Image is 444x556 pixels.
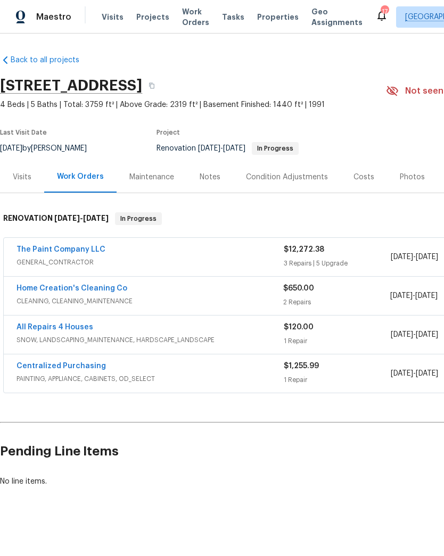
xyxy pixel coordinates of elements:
[353,172,374,182] div: Costs
[157,145,299,152] span: Renovation
[284,336,391,346] div: 1 Repair
[157,129,180,136] span: Project
[391,252,438,262] span: -
[390,292,413,300] span: [DATE]
[182,6,209,28] span: Work Orders
[391,329,438,340] span: -
[17,285,127,292] a: Home Creation's Cleaning Co
[129,172,174,182] div: Maintenance
[17,335,284,345] span: SNOW, LANDSCAPING_MAINTENANCE, HARDSCAPE_LANDSCAPE
[253,145,298,152] span: In Progress
[142,76,161,95] button: Copy Address
[222,13,244,21] span: Tasks
[284,362,319,370] span: $1,255.99
[391,331,413,338] span: [DATE]
[116,213,161,224] span: In Progress
[416,331,438,338] span: [DATE]
[17,323,93,331] a: All Repairs 4 Houses
[17,246,105,253] a: The Paint Company LLC
[54,214,80,222] span: [DATE]
[284,246,324,253] span: $12,272.38
[83,214,109,222] span: [DATE]
[415,292,438,300] span: [DATE]
[284,258,391,269] div: 3 Repairs | 5 Upgrade
[57,171,104,182] div: Work Orders
[391,253,413,261] span: [DATE]
[400,172,425,182] div: Photos
[283,297,390,308] div: 2 Repairs
[257,12,299,22] span: Properties
[283,285,314,292] span: $650.00
[390,291,438,301] span: -
[3,212,109,225] h6: RENOVATION
[246,172,328,182] div: Condition Adjustments
[17,374,284,384] span: PAINTING, APPLIANCE, CABINETS, OD_SELECT
[416,370,438,377] span: [DATE]
[416,253,438,261] span: [DATE]
[391,368,438,379] span: -
[136,12,169,22] span: Projects
[284,375,391,385] div: 1 Repair
[284,323,314,331] span: $120.00
[200,172,220,182] div: Notes
[17,362,106,370] a: Centralized Purchasing
[391,370,413,377] span: [DATE]
[54,214,109,222] span: -
[102,12,124,22] span: Visits
[36,12,71,22] span: Maestro
[223,145,245,152] span: [DATE]
[17,296,283,306] span: CLEANING, CLEANING_MAINTENANCE
[311,6,363,28] span: Geo Assignments
[13,172,31,182] div: Visits
[17,257,284,268] span: GENERAL_CONTRACTOR
[198,145,245,152] span: -
[198,145,220,152] span: [DATE]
